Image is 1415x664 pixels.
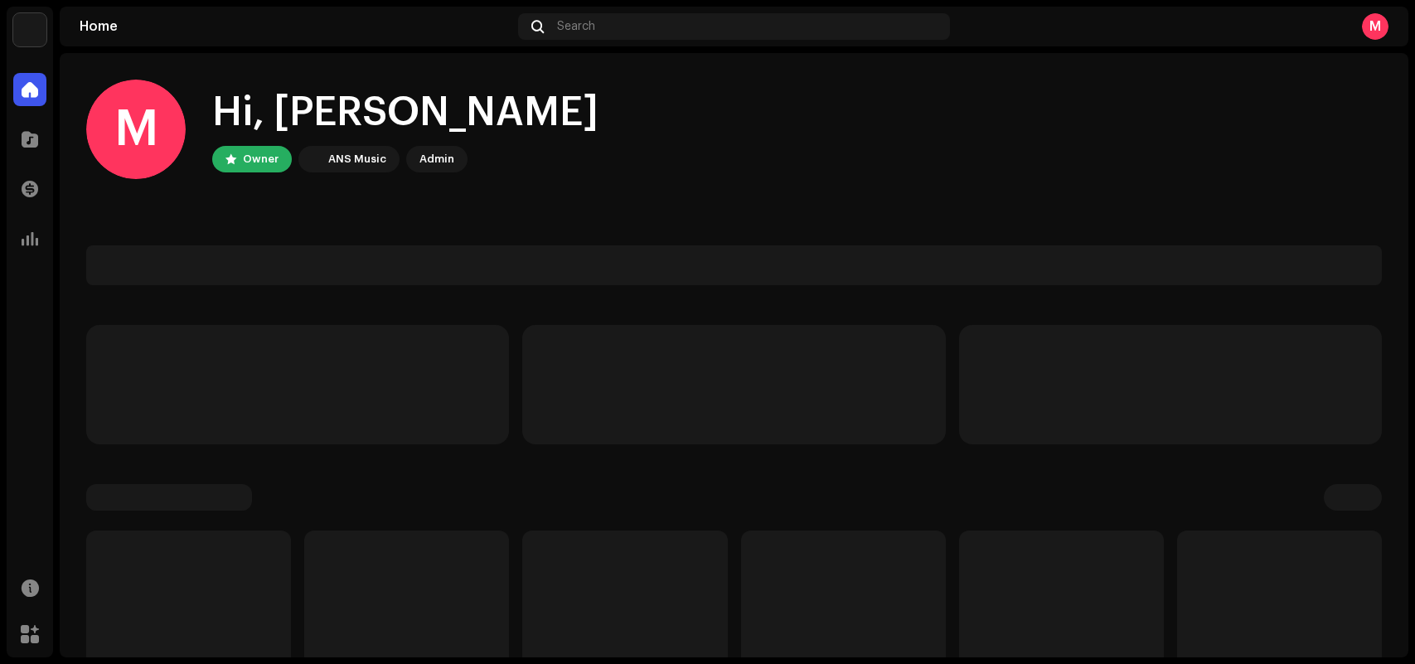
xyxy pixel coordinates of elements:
[13,13,46,46] img: bb356b9b-6e90-403f-adc8-c282c7c2e227
[86,80,186,179] div: M
[1362,13,1388,40] div: M
[212,86,598,139] div: Hi, [PERSON_NAME]
[80,20,511,33] div: Home
[557,20,595,33] span: Search
[328,149,386,169] div: ANS Music
[302,149,322,169] img: bb356b9b-6e90-403f-adc8-c282c7c2e227
[419,149,454,169] div: Admin
[243,149,279,169] div: Owner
